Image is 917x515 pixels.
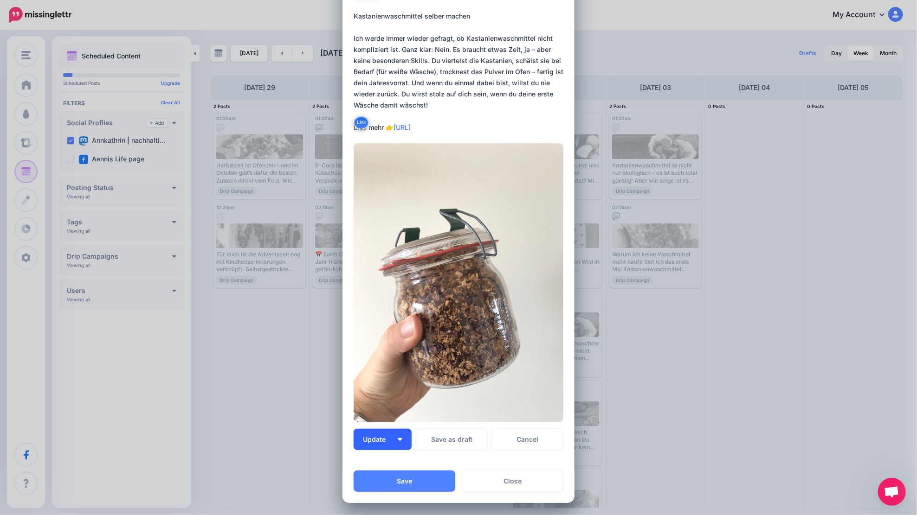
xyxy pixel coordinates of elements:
[416,429,488,450] button: Save as draft
[398,438,402,441] img: arrow-down-white.png
[354,429,412,450] button: Update
[492,429,563,450] a: Cancel
[354,11,567,133] div: Kastanienwaschmittel selber machen Ich werde immer wieder gefragt, ob Kastanienwaschmittel nicht ...
[363,436,393,443] span: Update
[354,115,369,129] button: Link
[354,143,563,423] img: CWFAMLYN4JVV70SD999TZYCH6GBCFKVP.jpeg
